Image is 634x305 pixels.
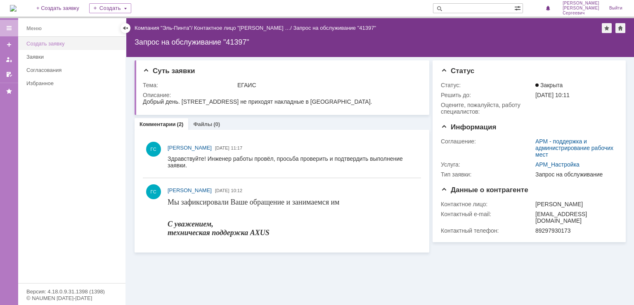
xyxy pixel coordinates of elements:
a: Создать заявку [23,37,124,50]
div: Решить до: [441,92,534,98]
div: Соглашение: [441,138,534,145]
a: Компания "Эль-Пинта" [135,25,191,31]
span: Сергеевич [563,11,599,16]
a: Согласования [23,64,124,76]
div: Описание: [143,92,420,98]
span: [PERSON_NAME] [563,1,599,6]
div: ЕГАИС [237,82,418,88]
div: Заявки [26,54,121,60]
div: Создать заявку [26,41,121,47]
div: [EMAIL_ADDRESS][DOMAIN_NAME] [535,211,614,224]
div: Услуга: [441,161,534,168]
span: [DATE] [215,188,229,193]
span: 10:12 [231,188,243,193]
a: Комментарии [140,121,176,127]
img: logo [10,5,17,12]
span: Статус [441,67,474,75]
a: АРМ - поддержка и администрирование рабочих мест [535,138,613,158]
div: Избранное [26,80,111,86]
a: АРМ_Настройка [535,161,580,168]
span: Информация [441,123,496,131]
span: Расширенный поиск [514,4,523,12]
span: [PERSON_NAME] [168,145,212,151]
div: (0) [213,121,220,127]
a: Создать заявку [2,38,16,51]
a: Контактное лицо "[PERSON_NAME] … [194,25,290,31]
span: [DATE] [215,145,229,150]
a: Мои заявки [2,53,16,66]
div: (2) [177,121,184,127]
div: [PERSON_NAME] [535,201,614,207]
a: Заявки [23,50,124,63]
div: Сделать домашней страницей [615,23,625,33]
div: Тема: [143,82,236,88]
div: Контактное лицо: [441,201,534,207]
span: [PERSON_NAME] [168,187,212,193]
a: [PERSON_NAME] [168,186,212,195]
span: [DATE] 10:11 [535,92,570,98]
div: Запрос на обслуживание [535,171,614,178]
div: Запрос на обслуживание "41397" [135,38,626,46]
div: Версия: 4.18.0.9.31.1398 (1398) [26,289,117,294]
div: Согласования [26,67,121,73]
span: [PERSON_NAME] [563,6,599,11]
a: Файлы [193,121,212,127]
div: / [194,25,293,31]
span: Закрыта [535,82,563,88]
div: Добавить в избранное [602,23,612,33]
a: [PERSON_NAME] [168,144,212,152]
div: Oцените, пожалуйста, работу специалистов: [441,102,534,115]
span: Суть заявки [143,67,195,75]
div: Скрыть меню [121,23,130,33]
div: Создать [89,3,131,13]
div: 89297930173 [535,227,614,234]
div: Меню [26,24,42,33]
div: © NAUMEN [DATE]-[DATE] [26,295,117,301]
div: Контактный e-mail: [441,211,534,217]
div: / [135,25,194,31]
div: Контактный телефон: [441,227,534,234]
a: Перейти на домашнюю страницу [10,5,17,12]
div: Тип заявки: [441,171,534,178]
a: Мои согласования [2,68,16,81]
div: Статус: [441,82,534,88]
span: Данные о контрагенте [441,186,528,194]
div: Запрос на обслуживание "41397" [293,25,376,31]
span: 11:17 [231,145,243,150]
